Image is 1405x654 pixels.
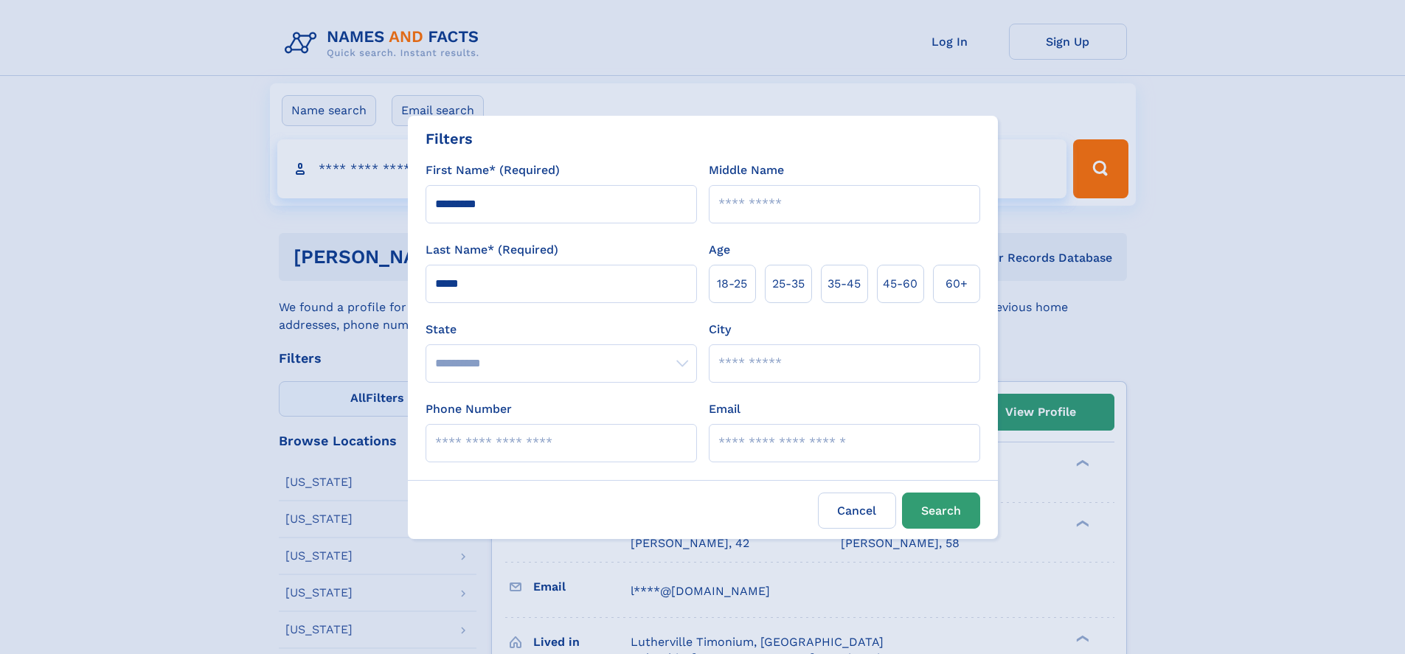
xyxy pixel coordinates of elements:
[772,275,805,293] span: 25‑35
[426,161,560,179] label: First Name* (Required)
[828,275,861,293] span: 35‑45
[946,275,968,293] span: 60+
[709,321,731,338] label: City
[426,321,697,338] label: State
[709,161,784,179] label: Middle Name
[883,275,917,293] span: 45‑60
[426,128,473,150] div: Filters
[717,275,747,293] span: 18‑25
[709,241,730,259] label: Age
[818,493,896,529] label: Cancel
[709,400,740,418] label: Email
[426,241,558,259] label: Last Name* (Required)
[902,493,980,529] button: Search
[426,400,512,418] label: Phone Number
